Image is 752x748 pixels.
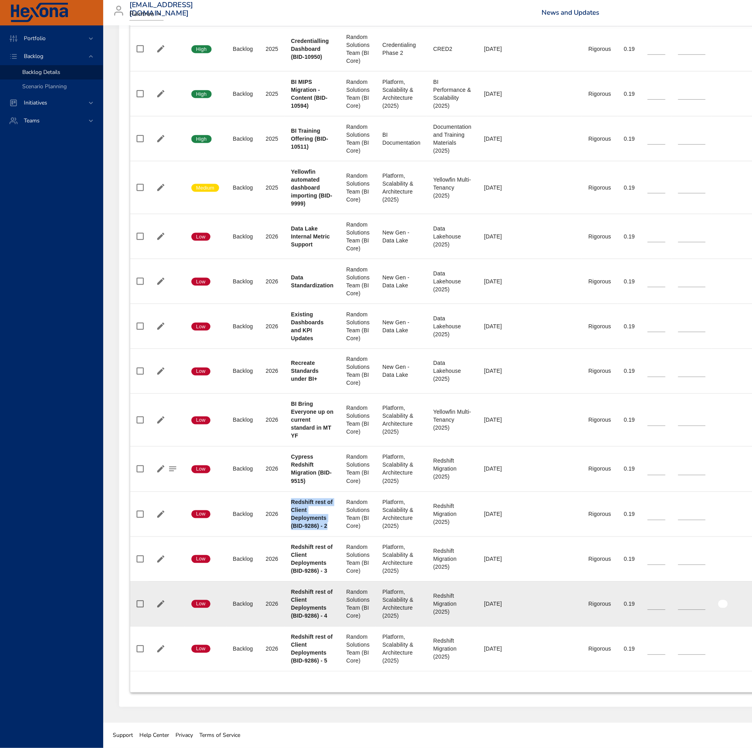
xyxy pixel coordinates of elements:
[346,543,370,575] div: Random Solutions Team (BI Core)
[346,78,370,110] div: Random Solutions Team (BI Core)
[175,732,193,739] span: Privacy
[346,404,370,436] div: Random Solutions Team (BI Core)
[291,274,334,289] b: Data Standardization
[266,600,278,608] div: 2026
[191,511,210,518] span: Low
[484,416,513,424] div: [DATE]
[588,416,611,424] div: Rigorous
[233,510,253,518] div: Backlog
[484,600,513,608] div: [DATE]
[624,45,635,53] div: 0.19
[191,323,210,330] span: Low
[17,35,52,42] span: Portfolio
[484,184,513,192] div: [DATE]
[624,233,635,240] div: 0.19
[624,555,635,563] div: 0.19
[484,135,513,143] div: [DATE]
[624,184,635,192] div: 0.19
[624,600,635,608] div: 0.19
[196,727,243,744] a: Terms of Service
[155,508,167,520] button: Edit Project Details
[17,117,46,124] span: Teams
[233,465,253,473] div: Backlog
[129,8,164,21] div: Raintree
[155,598,167,610] button: Edit Project Details
[191,601,210,608] span: Low
[233,367,253,375] div: Backlog
[129,1,193,18] h3: [EMAIL_ADDRESS][DOMAIN_NAME]
[22,68,60,76] span: Backlog Details
[291,589,333,619] b: Redshift rest of Client Deployments (BID-9286) - 4
[266,465,278,473] div: 2026
[346,221,370,252] div: Random Solutions Team (BI Core)
[484,277,513,285] div: [DATE]
[266,416,278,424] div: 2026
[433,547,471,571] div: Redshift Migration (2025)
[624,277,635,285] div: 0.19
[266,184,278,192] div: 2025
[191,645,210,653] span: Low
[266,645,278,653] div: 2026
[233,555,253,563] div: Backlog
[266,233,278,240] div: 2026
[433,502,471,526] div: Redshift Migration (2025)
[588,277,611,285] div: Rigorous
[155,133,167,145] button: Edit Project Details
[382,273,420,289] div: New Gen - Data Lake
[291,79,328,109] b: BI MIPS Migration - Content (BID-10594)
[291,499,333,529] b: Redshift rest of Client Deployments (BID-9286) - 2
[484,510,513,518] div: [DATE]
[191,136,212,143] span: High
[291,454,332,484] b: Cypress Redshift Migration (BID-9515)
[433,176,471,200] div: Yellowfin Multi-Tenancy (2025)
[136,727,172,744] a: Help Center
[266,277,278,285] div: 2026
[433,45,471,53] div: CRED2
[624,645,635,653] div: 0.19
[233,277,253,285] div: Backlog
[233,184,253,192] div: Backlog
[433,457,471,481] div: Redshift Migration (2025)
[346,310,370,342] div: Random Solutions Team (BI Core)
[346,633,370,665] div: Random Solutions Team (BI Core)
[433,269,471,293] div: Data Lakehouse (2025)
[382,543,420,575] div: Platform, Scalability & Architecture (2025)
[588,322,611,330] div: Rigorous
[382,404,420,436] div: Platform, Scalability & Architecture (2025)
[588,510,611,518] div: Rigorous
[191,368,210,375] span: Low
[191,466,210,473] span: Low
[346,33,370,65] div: Random Solutions Team (BI Core)
[155,231,167,242] button: Edit Project Details
[624,135,635,143] div: 0.19
[433,123,471,155] div: Documentation and Training Materials (2025)
[588,45,611,53] div: Rigorous
[484,555,513,563] div: [DATE]
[291,38,329,60] b: Credentialling Dashboard (BID-10950)
[588,645,611,653] div: Rigorous
[624,510,635,518] div: 0.19
[382,633,420,665] div: Platform, Scalability & Architecture (2025)
[233,135,253,143] div: Backlog
[191,417,210,424] span: Low
[588,600,611,608] div: Rigorous
[291,225,330,248] b: Data Lake Internal Metric Support
[233,45,253,53] div: Backlog
[291,169,332,207] b: Yellowfin automated dashboard importing (BID-9999)
[346,172,370,203] div: Random Solutions Team (BI Core)
[484,367,513,375] div: [DATE]
[484,322,513,330] div: [DATE]
[110,727,136,744] a: Support
[346,265,370,297] div: Random Solutions Team (BI Core)
[139,732,169,739] span: Help Center
[199,732,240,739] span: Terms of Service
[233,322,253,330] div: Backlog
[382,453,420,485] div: Platform, Scalability & Architecture (2025)
[433,359,471,383] div: Data Lakehouse (2025)
[291,634,333,664] b: Redshift rest of Client Deployments (BID-9286) - 5
[588,90,611,98] div: Rigorous
[172,727,196,744] a: Privacy
[291,544,333,574] b: Redshift rest of Client Deployments (BID-9286) - 3
[624,416,635,424] div: 0.19
[266,510,278,518] div: 2026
